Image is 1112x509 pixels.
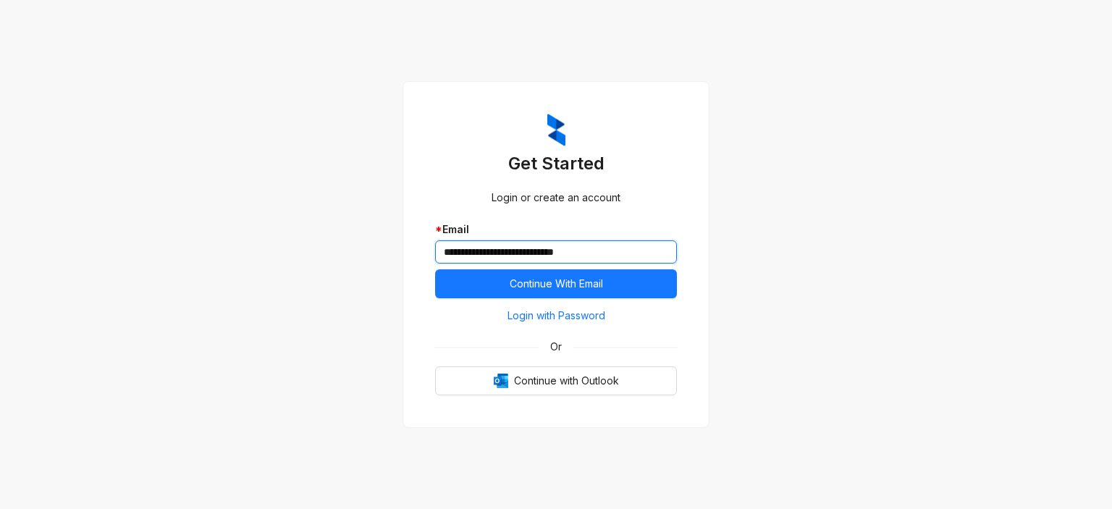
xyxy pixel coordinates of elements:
[435,152,677,175] h3: Get Started
[507,308,605,324] span: Login with Password
[547,114,565,147] img: ZumaIcon
[540,339,572,355] span: Or
[435,269,677,298] button: Continue With Email
[435,304,677,327] button: Login with Password
[514,373,619,389] span: Continue with Outlook
[494,374,508,388] img: Outlook
[435,222,677,237] div: Email
[510,276,603,292] span: Continue With Email
[435,366,677,395] button: OutlookContinue with Outlook
[435,190,677,206] div: Login or create an account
